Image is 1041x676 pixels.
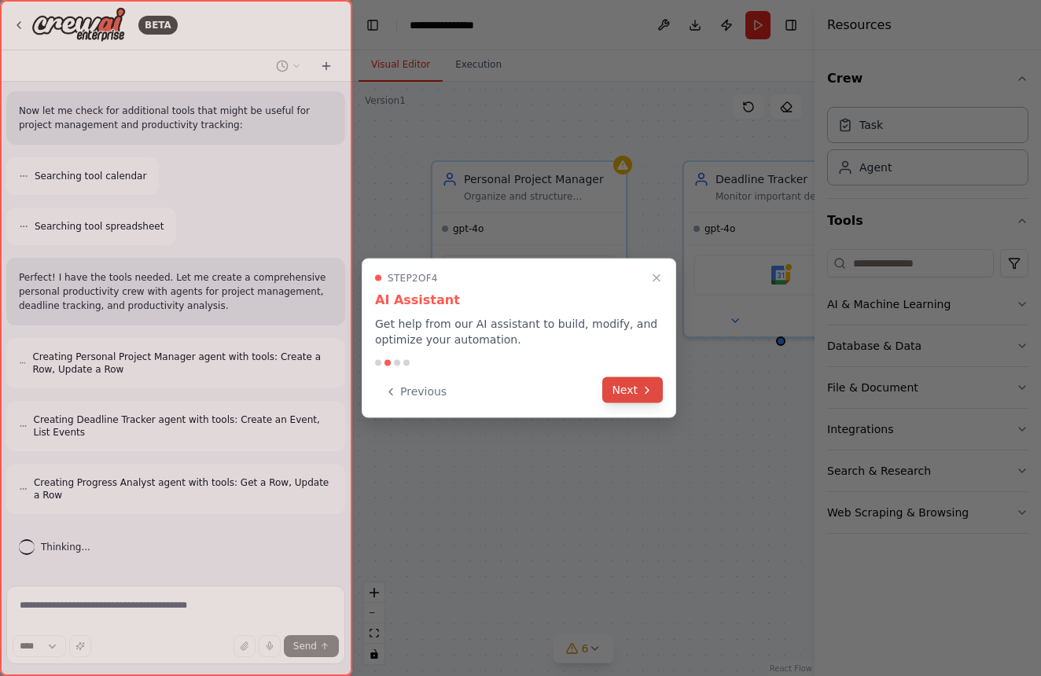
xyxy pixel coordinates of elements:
span: Step 2 of 4 [388,272,438,285]
button: Close walkthrough [647,269,666,288]
p: Get help from our AI assistant to build, modify, and optimize your automation. [375,316,663,347]
h3: AI Assistant [375,291,663,310]
button: Previous [375,379,456,405]
button: Hide left sidebar [362,14,384,36]
button: Next [602,377,663,403]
